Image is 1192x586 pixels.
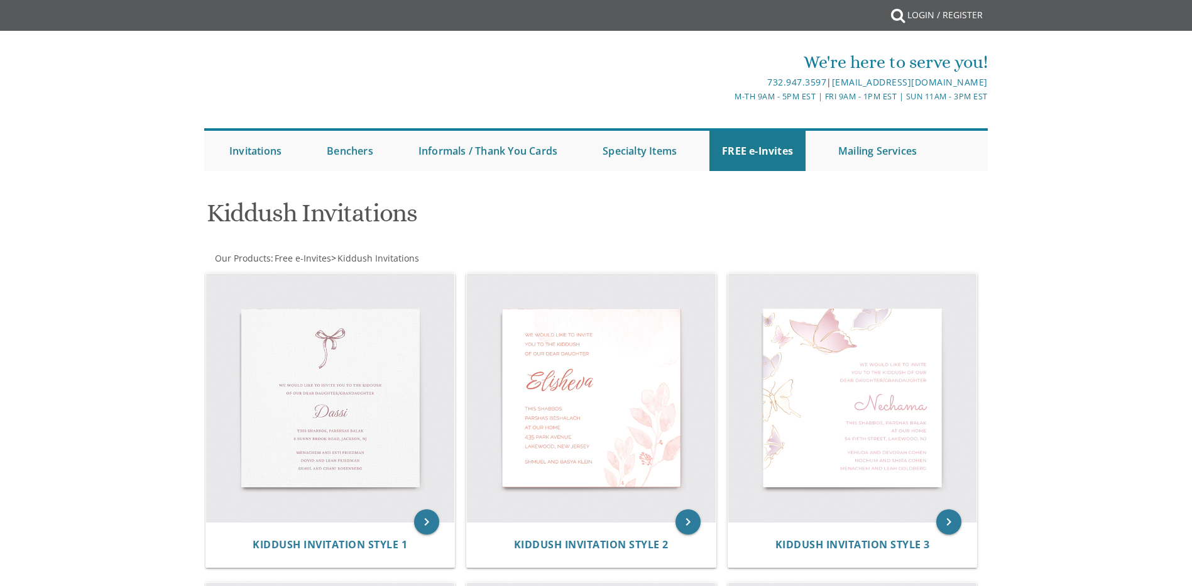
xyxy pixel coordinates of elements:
a: keyboard_arrow_right [675,509,701,534]
span: > [331,252,419,264]
a: Mailing Services [826,131,929,171]
a: Our Products [214,252,271,264]
a: Informals / Thank You Cards [406,131,570,171]
a: 732.947.3597 [767,76,826,88]
div: : [204,252,596,265]
img: Kiddush Invitation Style 1 [206,274,455,522]
img: Kiddush Invitation Style 3 [728,274,977,522]
a: Kiddush Invitation Style 1 [253,539,407,551]
a: Invitations [217,131,294,171]
div: We're here to serve you! [466,50,988,75]
span: Kiddush Invitation Style 2 [514,538,669,551]
a: Kiddush Invitations [336,252,419,264]
img: Kiddush Invitation Style 2 [467,274,716,522]
a: Kiddush Invitation Style 3 [775,539,930,551]
a: FREE e-Invites [709,131,806,171]
h1: Kiddush Invitations [207,199,719,236]
a: keyboard_arrow_right [936,509,961,534]
a: Free e-Invites [273,252,331,264]
span: Free e-Invites [275,252,331,264]
span: Kiddush Invitation Style 1 [253,538,407,551]
a: keyboard_arrow_right [414,509,439,534]
span: Kiddush Invitations [337,252,419,264]
span: Kiddush Invitation Style 3 [775,538,930,551]
a: Benchers [314,131,386,171]
div: M-Th 9am - 5pm EST | Fri 9am - 1pm EST | Sun 11am - 3pm EST [466,90,988,103]
a: Kiddush Invitation Style 2 [514,539,669,551]
div: | [466,75,988,90]
a: Specialty Items [590,131,689,171]
a: [EMAIL_ADDRESS][DOMAIN_NAME] [832,76,988,88]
